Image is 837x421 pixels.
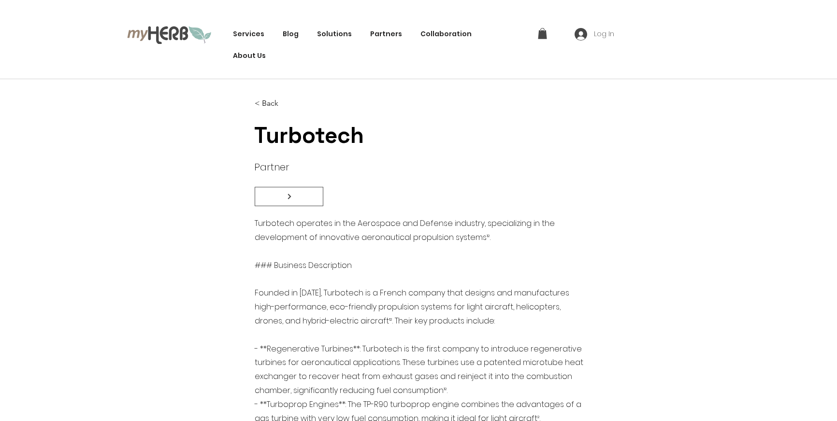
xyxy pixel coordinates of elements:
[255,94,318,113] a: < Back
[278,25,303,43] a: Blog
[312,25,357,43] div: Solutions
[568,25,621,43] button: Log In
[228,47,271,65] a: About Us
[254,121,364,149] span: Turbotech
[591,29,618,39] span: Log In
[233,51,266,61] span: About Us
[365,25,407,43] a: Partners
[317,29,352,39] span: Solutions
[416,25,476,43] a: Collaboration
[228,25,269,43] a: Services
[228,25,527,65] nav: Site
[233,29,264,39] span: Services
[254,160,289,174] span: Partner
[283,29,299,39] span: Blog
[127,25,212,44] img: myHerb Logo
[420,29,472,39] span: Collaboration
[255,98,278,109] span: < Back
[370,29,402,39] span: Partners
